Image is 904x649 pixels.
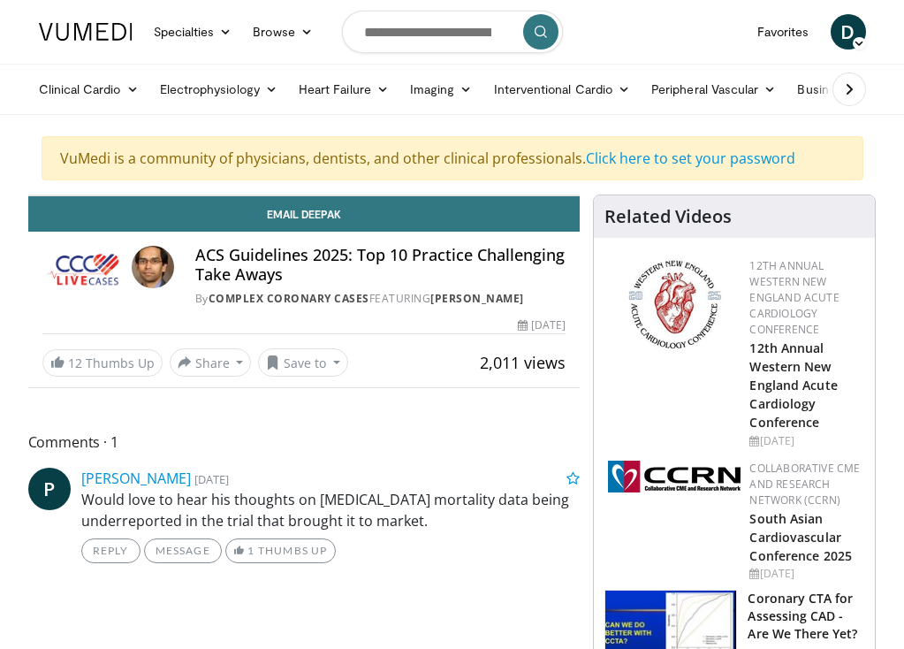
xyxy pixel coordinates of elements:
[747,14,820,50] a: Favorites
[749,461,860,508] a: Collaborative CME and Research Network (CCRN)
[749,510,852,564] a: South Asian Cardiovascular Conference 2025
[342,11,563,53] input: Search topics, interventions
[480,352,566,373] span: 2,011 views
[641,72,786,107] a: Peripheral Vascular
[39,23,133,41] img: VuMedi Logo
[483,72,642,107] a: Interventional Cardio
[195,246,566,284] h4: ACS Guidelines 2025: Top 10 Practice Challenging Take Aways
[132,246,174,288] img: Avatar
[749,566,861,582] div: [DATE]
[42,349,163,377] a: 12 Thumbs Up
[42,136,863,180] div: VuMedi is a community of physicians, dentists, and other clinical professionals.
[28,468,71,510] a: P
[786,72,877,107] a: Business
[225,538,336,563] a: 1 Thumbs Up
[81,489,581,531] p: Would love to hear his thoughts on [MEDICAL_DATA] mortality data being underreported in the trial...
[586,149,795,168] a: Click here to set your password
[81,538,141,563] a: Reply
[42,246,125,288] img: Complex Coronary Cases
[399,72,483,107] a: Imaging
[242,14,323,50] a: Browse
[258,348,348,377] button: Save to
[28,431,581,454] span: Comments 1
[749,258,839,337] a: 12th Annual Western New England Acute Cardiology Conference
[626,258,724,351] img: 0954f259-7907-4053-a817-32a96463ecc8.png.150x105_q85_autocrop_double_scale_upscale_version-0.2.png
[831,14,866,50] a: D
[518,317,566,333] div: [DATE]
[749,340,837,431] a: 12th Annual Western New England Acute Cardiology Conference
[247,544,254,557] span: 1
[28,72,149,107] a: Clinical Cardio
[144,538,222,563] a: Message
[608,461,741,492] img: a04ee3ba-8487-4636-b0fb-5e8d268f3737.png.150x105_q85_autocrop_double_scale_upscale_version-0.2.png
[28,196,581,232] a: Email Deepak
[143,14,243,50] a: Specialties
[195,291,566,307] div: By FEATURING
[748,590,864,643] h3: Coronary CTA for Assessing CAD - Are We There Yet?
[68,355,82,371] span: 12
[604,206,732,227] h4: Related Videos
[288,72,399,107] a: Heart Failure
[81,469,191,488] a: [PERSON_NAME]
[149,72,288,107] a: Electrophysiology
[209,291,369,306] a: Complex Coronary Cases
[194,471,229,487] small: [DATE]
[749,433,861,449] div: [DATE]
[170,348,252,377] button: Share
[430,291,524,306] a: [PERSON_NAME]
